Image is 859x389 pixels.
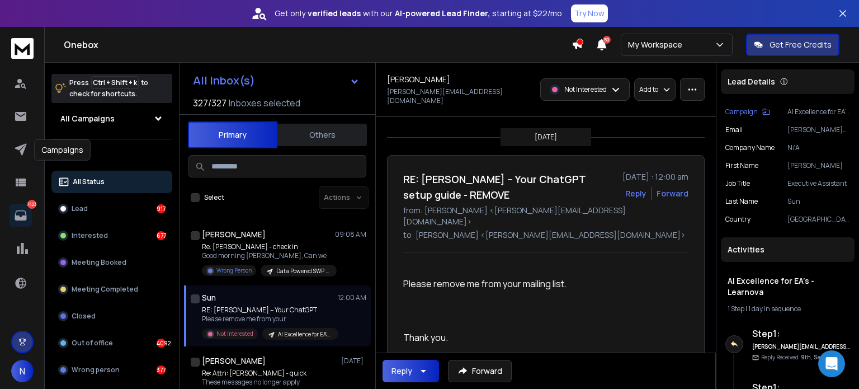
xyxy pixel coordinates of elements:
p: [DATE] : 12:00 am [622,171,688,182]
p: Wrong person [72,365,120,374]
p: from: [PERSON_NAME] <[PERSON_NAME][EMAIL_ADDRESS][DOMAIN_NAME]> [403,205,688,227]
img: logo [11,38,34,59]
p: [PERSON_NAME][EMAIL_ADDRESS][DOMAIN_NAME] [787,125,850,134]
h3: Filters [51,148,172,164]
p: Not Interested [564,85,607,94]
p: Lead [72,204,88,213]
button: Reply [383,360,439,382]
div: Campaigns [34,139,91,161]
p: Re: [PERSON_NAME] - check in [202,242,336,251]
button: Closed [51,305,172,327]
p: Company Name [725,143,775,152]
p: Wrong Person [216,266,252,275]
p: [DATE] [535,133,557,142]
strong: AI-powered Lead Finder, [395,8,490,19]
p: Press to check for shortcuts. [69,77,148,100]
p: Re: Attn: [PERSON_NAME] - quick [202,369,336,378]
p: Interested [72,231,108,240]
p: Meeting Completed [72,285,138,294]
p: Get only with our starting at $22/mo [275,8,562,19]
button: Meeting Booked [51,251,172,274]
button: Try Now [571,4,608,22]
p: to: [PERSON_NAME] <[PERSON_NAME][EMAIL_ADDRESS][DOMAIN_NAME]> [403,229,688,241]
div: 677 [157,231,166,240]
p: Job Title [725,179,750,188]
p: Sun [787,197,850,206]
span: 327 / 327 [193,96,226,110]
div: Reply [391,365,412,377]
span: Ctrl + Shift + k [91,76,139,89]
p: Country [725,215,751,224]
span: 9th, Sep [801,353,824,361]
p: Lead Details [728,76,775,87]
p: First Name [725,161,758,170]
h1: [PERSON_NAME] [202,229,266,240]
h3: Inboxes selected [229,96,300,110]
p: Last Name [725,197,758,206]
h1: All Campaigns [60,113,115,124]
p: 7423 [27,200,36,209]
p: Closed [72,312,96,321]
p: Please remove me from your mailing list. [403,277,679,290]
button: N [11,360,34,382]
button: Campaign [725,107,770,116]
p: All Status [73,177,105,186]
button: Reply [625,188,646,199]
p: Executive Assistant [787,179,850,188]
p: Email [725,125,743,134]
h1: [PERSON_NAME] [202,355,266,367]
p: Reply Received [761,353,824,362]
p: N/A [787,143,850,152]
button: Wrong person377 [51,359,172,381]
p: [PERSON_NAME][EMAIL_ADDRESS][DOMAIN_NAME] [387,87,534,105]
a: 7423 [10,204,32,227]
div: Open Intercom Messenger [818,350,845,377]
p: AI Excellence for EA's - Learnova [787,107,850,116]
button: All Campaigns [51,107,172,130]
span: 1 Step [728,304,744,313]
span: 50 [603,36,611,44]
p: 12:00 AM [338,293,366,302]
p: [DATE] [341,357,366,365]
p: These messages no longer apply [202,378,336,387]
button: All Inbox(s) [184,69,369,92]
p: Campaign [725,107,758,116]
div: | [728,304,848,313]
p: Try Now [574,8,605,19]
p: Out of office [72,339,113,348]
button: Primary [188,121,277,148]
p: Data Powered SWP - Keynotive [276,267,330,275]
p: My Workspace [628,39,687,50]
p: [PERSON_NAME] [787,161,850,170]
strong: verified leads [308,8,361,19]
button: Out of office4092 [51,332,172,354]
p: Good morning [PERSON_NAME], Can we [202,251,336,260]
button: Others [277,123,367,147]
button: Interested677 [51,224,172,247]
p: Please remove me from your [202,315,336,324]
button: All Status [51,171,172,193]
label: Select [204,193,224,202]
p: Get Free Credits [770,39,832,50]
button: Meeting Completed [51,278,172,301]
h1: AI Excellence for EA's - Learnova [728,275,848,298]
h6: [PERSON_NAME][EMAIL_ADDRESS][DOMAIN_NAME] [752,343,850,351]
button: Lead917 [51,198,172,220]
p: Not Interested [216,330,253,338]
p: Meeting Booked [72,258,126,267]
button: Get Free Credits [746,34,839,56]
p: Add to [639,85,658,94]
p: 09:08 AM [335,230,366,239]
h1: Sun [202,292,216,303]
div: 4092 [157,339,166,348]
div: 377 [157,365,166,374]
span: 1 day in sequence [748,304,801,313]
div: Forward [657,188,688,199]
h1: All Inbox(s) [193,75,255,86]
h6: Step 1 : [752,327,850,340]
button: Forward [448,360,512,382]
p: Thank you. [403,331,679,344]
